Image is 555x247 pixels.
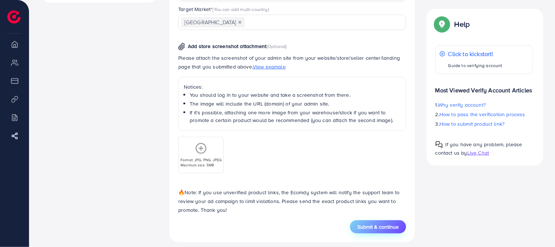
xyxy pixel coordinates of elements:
p: Most Viewed Verify Account Articles [435,80,533,95]
span: Why verify account? [438,101,486,108]
img: logo [7,10,21,23]
img: Popup guide [435,141,443,148]
span: (Optional) [266,43,287,49]
p: Please attach the screenshot of your admin site from your website/store/seller center/landing pag... [178,54,406,71]
span: (You can add multi-country) [213,6,269,12]
span: How to submit product link? [439,120,504,128]
li: You should log in to your website and take a screenshot from there. [190,91,401,99]
button: Submit & continue [350,220,406,233]
span: Add store screenshot attachment [188,43,266,50]
img: Popup guide [435,18,449,31]
span: View example [253,63,286,70]
li: The image will include the URL (domain) of your admin site. [190,100,401,107]
p: Maximum size: 5MB [180,162,222,167]
p: Notices: [184,82,401,91]
div: Search for option [178,15,406,30]
span: How to pass the verification process [439,111,525,118]
p: Note: If you use unverified product links, the Ecomdy system will notify the support team to revi... [178,188,406,214]
span: [GEOGRAPHIC_DATA] [181,17,245,27]
li: If it's possible, attaching one more image from your warehouse/stock if you want to promote a cer... [190,109,401,124]
button: Deselect Pakistan [238,21,242,24]
label: Target Market [178,5,269,13]
span: Live Chat [467,149,489,156]
p: Click to kickstart! [448,49,503,58]
span: If you have any problem, please contact us by [435,141,522,156]
p: Format: JPG, PNG, JPEG [180,157,222,162]
span: Submit & continue [357,223,399,231]
p: 2. [435,110,533,119]
iframe: Chat [524,214,549,242]
span: 🔥 [178,189,185,196]
p: Guide to verifying account [448,61,503,70]
p: 1. [435,100,533,109]
img: img [178,43,185,51]
p: 3. [435,119,533,128]
p: Help [454,20,470,29]
input: Search for option [245,17,397,28]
